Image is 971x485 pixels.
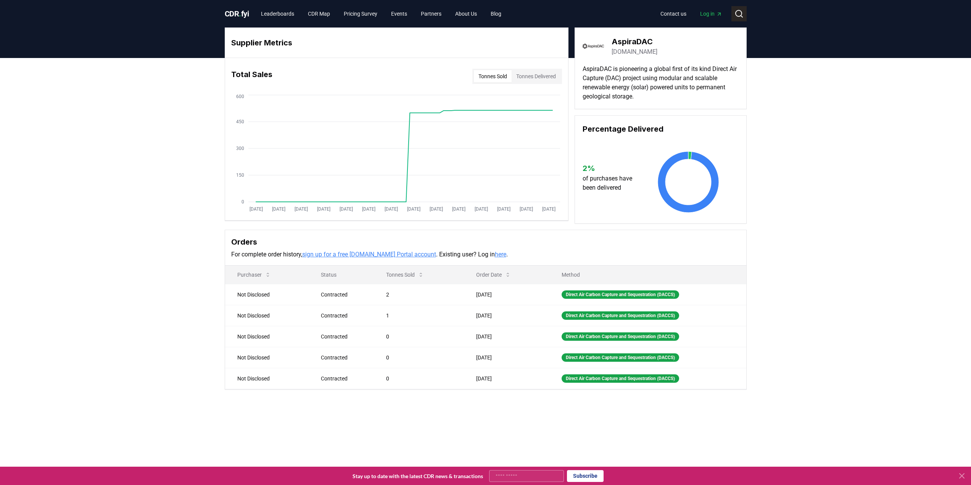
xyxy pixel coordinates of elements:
div: Direct Air Carbon Capture and Sequestration (DACCS) [562,374,679,383]
a: CDR Map [302,7,336,21]
div: Contracted [321,333,368,340]
h3: Supplier Metrics [231,37,562,48]
a: About Us [449,7,483,21]
div: Contracted [321,354,368,361]
div: Direct Air Carbon Capture and Sequestration (DACCS) [562,332,679,341]
button: Order Date [470,267,517,282]
tspan: [DATE] [407,206,420,212]
tspan: 600 [236,94,244,99]
a: Leaderboards [255,7,300,21]
span: CDR fyi [225,9,249,18]
tspan: [DATE] [474,206,488,212]
a: sign up for a free [DOMAIN_NAME] Portal account [302,251,436,258]
div: Direct Air Carbon Capture and Sequestration (DACCS) [562,290,679,299]
tspan: [DATE] [384,206,398,212]
h3: 2 % [583,163,639,174]
tspan: [DATE] [272,206,285,212]
p: Method [556,271,740,279]
td: 0 [374,326,464,347]
h3: AspiraDAC [612,36,657,47]
tspan: [DATE] [249,206,262,212]
td: 0 [374,368,464,389]
a: CDR.fyi [225,8,249,19]
p: Status [315,271,368,279]
nav: Main [654,7,728,21]
a: here [495,251,506,258]
tspan: [DATE] [542,206,555,212]
tspan: 450 [236,119,244,124]
h3: Orders [231,236,740,248]
button: Tonnes Sold [474,70,512,82]
a: Contact us [654,7,692,21]
td: [DATE] [464,347,549,368]
a: Blog [485,7,507,21]
p: For complete order history, . Existing user? Log in . [231,250,740,259]
a: Partners [415,7,448,21]
tspan: [DATE] [294,206,308,212]
button: Purchaser [231,267,277,282]
button: Tonnes Sold [380,267,430,282]
td: Not Disclosed [225,368,309,389]
a: Events [385,7,413,21]
tspan: 0 [242,199,244,205]
nav: Main [255,7,507,21]
span: . [239,9,241,18]
tspan: [DATE] [362,206,375,212]
td: [DATE] [464,284,549,305]
span: Log in [700,10,722,18]
tspan: [DATE] [339,206,353,212]
tspan: 300 [236,146,244,151]
div: Direct Air Carbon Capture and Sequestration (DACCS) [562,353,679,362]
p: AspiraDAC is pioneering a global first of its kind Direct Air Capture (DAC) project using modular... [583,64,739,101]
div: Contracted [321,291,368,298]
tspan: 150 [236,172,244,178]
p: of purchases have been delivered [583,174,639,192]
td: 0 [374,347,464,368]
button: Tonnes Delivered [512,70,560,82]
tspan: [DATE] [317,206,330,212]
a: Pricing Survey [338,7,383,21]
tspan: [DATE] [519,206,533,212]
td: [DATE] [464,305,549,326]
td: [DATE] [464,368,549,389]
td: Not Disclosed [225,326,309,347]
tspan: [DATE] [429,206,443,212]
td: 2 [374,284,464,305]
h3: Percentage Delivered [583,123,739,135]
td: [DATE] [464,326,549,347]
h3: Total Sales [231,69,272,84]
td: Not Disclosed [225,305,309,326]
a: [DOMAIN_NAME] [612,47,657,56]
tspan: [DATE] [497,206,510,212]
a: Log in [694,7,728,21]
tspan: [DATE] [452,206,465,212]
img: AspiraDAC-logo [583,35,604,57]
div: Contracted [321,375,368,382]
div: Direct Air Carbon Capture and Sequestration (DACCS) [562,311,679,320]
div: Contracted [321,312,368,319]
td: Not Disclosed [225,347,309,368]
td: Not Disclosed [225,284,309,305]
td: 1 [374,305,464,326]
